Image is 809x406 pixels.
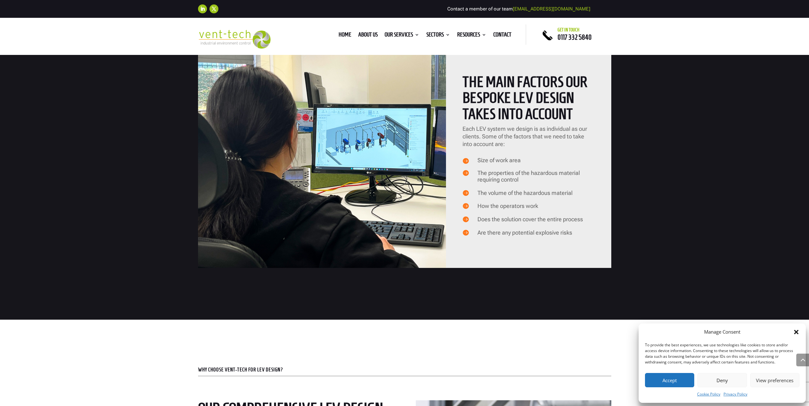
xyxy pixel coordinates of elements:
[198,367,283,372] span: Why Choose Vent-Tech for LEV Design?
[750,373,799,387] button: View preferences
[793,329,799,335] div: Close dialog
[198,4,207,13] a: Follow on LinkedIn
[493,32,511,39] a: Contact
[463,190,469,196] span: 
[704,328,740,336] div: Manage Consent
[463,125,595,148] p: Each LEV system we design is as individual as our clients. Some of the factors that we need to ta...
[477,190,572,196] span: The volume of the hazardous material
[477,229,572,236] span: Are there any potential explosive risks
[513,6,590,12] a: [EMAIL_ADDRESS][DOMAIN_NAME]
[558,33,592,41] a: 0117 332 5840
[477,170,580,183] span: The properties of the hazardous material requiring control
[198,30,271,49] img: 2023-09-27T08_35_16.549ZVENT-TECH---Clear-background
[457,32,486,39] a: Resources
[358,32,378,39] a: About us
[463,229,469,236] span: 
[645,342,799,365] div: To provide the best experiences, we use technologies like cookies to store and/or access device i...
[426,32,450,39] a: Sectors
[339,32,351,39] a: Home
[645,373,694,387] button: Accept
[477,216,583,223] span: Does the solution cover the entire process
[385,32,419,39] a: Our Services
[477,203,538,209] span: How the operators work
[463,216,469,222] span: 
[723,390,747,398] a: Privacy Policy
[463,203,469,209] span: 
[463,157,469,164] span: 
[697,390,720,398] a: Cookie Policy
[558,27,579,32] span: Get in touch
[463,74,595,125] h2: THE MAIN FACTORS OUR BESPOKE LEV DESIGN TAKES INTO ACCOUNT
[697,373,747,387] button: Deny
[447,6,590,12] span: Contact a member of our team
[477,157,521,163] span: Size of work area
[463,170,469,176] span: 
[209,4,218,13] a: Follow on X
